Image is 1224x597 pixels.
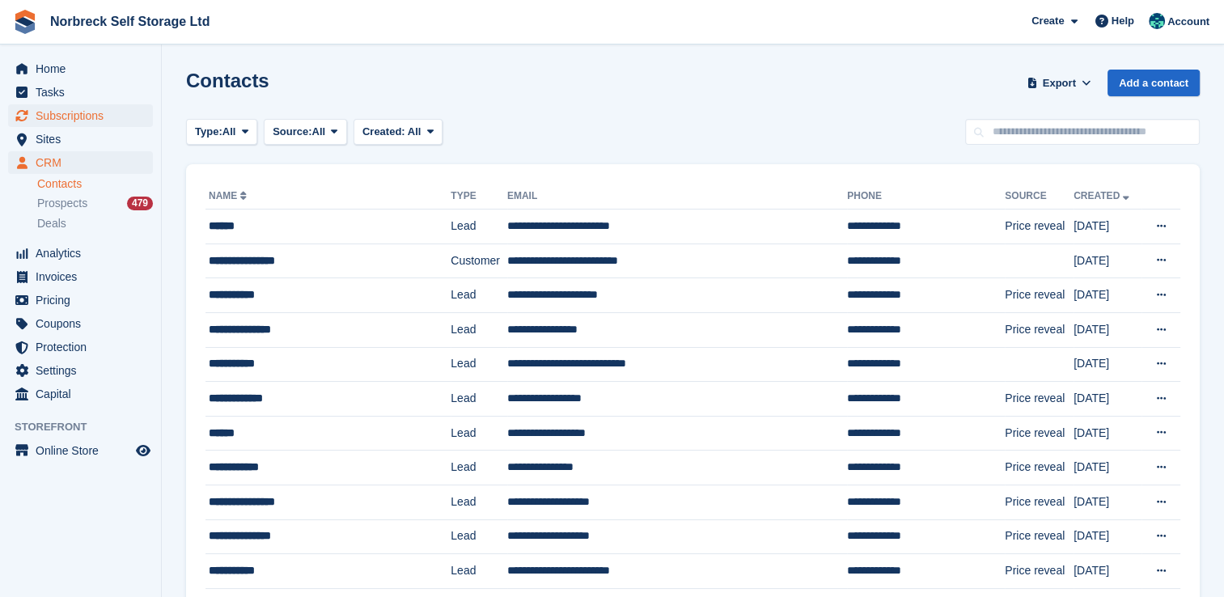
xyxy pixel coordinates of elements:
td: [DATE] [1074,416,1141,451]
td: [DATE] [1074,382,1141,417]
a: menu [8,104,153,127]
td: Lead [451,210,507,244]
button: Created: All [354,119,443,146]
button: Export [1023,70,1095,96]
span: Pricing [36,289,133,311]
a: Name [209,190,250,201]
td: Price reveal [1005,382,1074,417]
a: menu [8,57,153,80]
td: Lead [451,347,507,382]
a: menu [8,359,153,382]
th: Type [451,184,507,210]
span: Source: [273,124,311,140]
th: Phone [847,184,1005,210]
span: Subscriptions [36,104,133,127]
span: Coupons [36,312,133,335]
th: Source [1005,184,1074,210]
div: 479 [127,197,153,210]
a: menu [8,242,153,265]
td: [DATE] [1074,210,1141,244]
a: menu [8,128,153,150]
td: [DATE] [1074,278,1141,313]
td: Lead [451,451,507,485]
span: Prospects [37,196,87,211]
span: Type: [195,124,222,140]
span: Storefront [15,419,161,435]
td: [DATE] [1074,451,1141,485]
td: [DATE] [1074,347,1141,382]
span: All [312,124,326,140]
a: Add a contact [1108,70,1200,96]
td: Lead [451,485,507,519]
span: Created: [362,125,405,138]
td: Price reveal [1005,451,1074,485]
td: [DATE] [1074,243,1141,278]
td: Price reveal [1005,278,1074,313]
a: menu [8,289,153,311]
span: Export [1043,75,1076,91]
a: Norbreck Self Storage Ltd [44,8,216,35]
td: [DATE] [1074,485,1141,519]
a: menu [8,151,153,174]
th: Email [507,184,847,210]
span: Capital [36,383,133,405]
span: Protection [36,336,133,358]
td: [DATE] [1074,312,1141,347]
span: Deals [37,216,66,231]
td: [DATE] [1074,519,1141,554]
td: Lead [451,278,507,313]
a: menu [8,265,153,288]
td: [DATE] [1074,554,1141,589]
button: Source: All [264,119,347,146]
span: Tasks [36,81,133,104]
td: Lead [451,382,507,417]
span: Sites [36,128,133,150]
span: Settings [36,359,133,382]
img: stora-icon-8386f47178a22dfd0bd8f6a31ec36ba5ce8667c1dd55bd0f319d3a0aa187defe.svg [13,10,37,34]
span: Account [1167,14,1209,30]
button: Type: All [186,119,257,146]
td: Price reveal [1005,210,1074,244]
a: Prospects 479 [37,195,153,212]
span: Analytics [36,242,133,265]
a: Contacts [37,176,153,192]
span: All [222,124,236,140]
td: Price reveal [1005,312,1074,347]
td: Price reveal [1005,554,1074,589]
span: Home [36,57,133,80]
td: Price reveal [1005,485,1074,519]
td: Lead [451,519,507,554]
h1: Contacts [186,70,269,91]
a: Created [1074,190,1133,201]
span: Invoices [36,265,133,288]
td: Lead [451,416,507,451]
td: Price reveal [1005,416,1074,451]
span: Help [1112,13,1134,29]
span: All [408,125,421,138]
td: Price reveal [1005,519,1074,554]
a: menu [8,81,153,104]
a: menu [8,312,153,335]
span: Online Store [36,439,133,462]
span: Create [1031,13,1064,29]
td: Lead [451,312,507,347]
span: CRM [36,151,133,174]
a: menu [8,336,153,358]
td: Customer [451,243,507,278]
a: Preview store [133,441,153,460]
img: Sally King [1149,13,1165,29]
td: Lead [451,554,507,589]
a: menu [8,439,153,462]
a: menu [8,383,153,405]
a: Deals [37,215,153,232]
